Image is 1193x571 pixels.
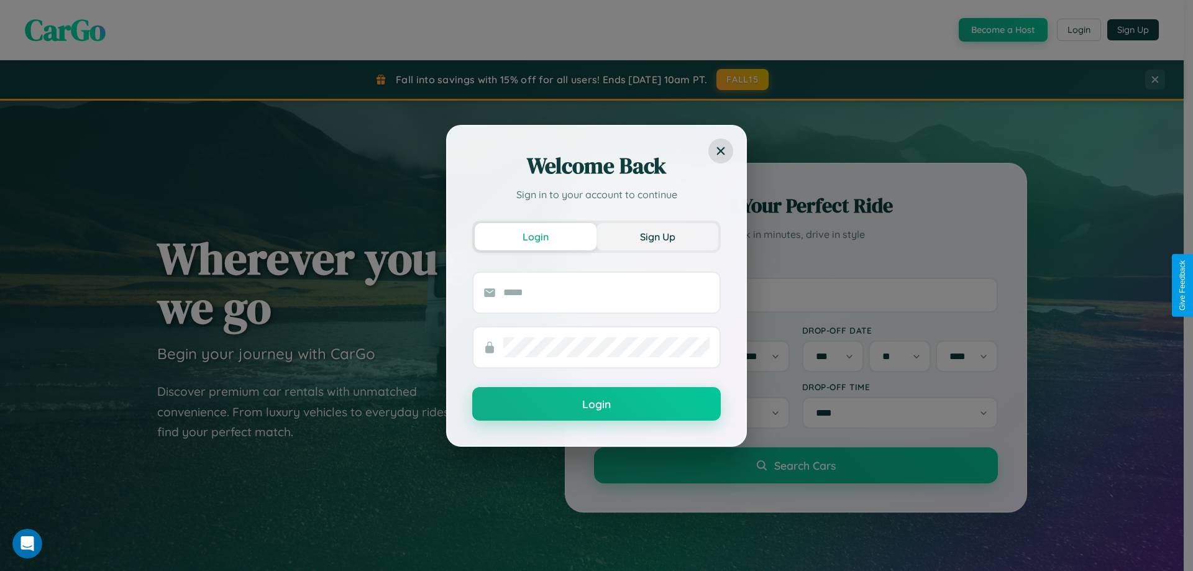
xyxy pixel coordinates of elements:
[475,223,596,250] button: Login
[472,187,721,202] p: Sign in to your account to continue
[12,529,42,559] iframe: Intercom live chat
[472,387,721,421] button: Login
[472,151,721,181] h2: Welcome Back
[1178,260,1187,311] div: Give Feedback
[596,223,718,250] button: Sign Up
